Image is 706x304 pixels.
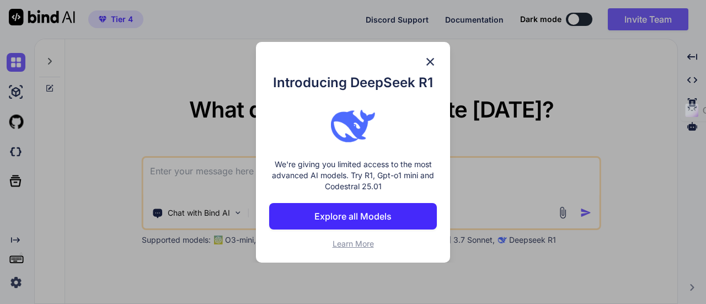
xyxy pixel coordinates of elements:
[424,55,437,68] img: close
[269,159,437,192] p: We're giving you limited access to the most advanced AI models. Try R1, Gpt-o1 mini and Codestral...
[314,210,392,223] p: Explore all Models
[331,104,375,148] img: bind logo
[333,239,374,248] span: Learn More
[269,203,437,230] button: Explore all Models
[269,73,437,93] h1: Introducing DeepSeek R1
